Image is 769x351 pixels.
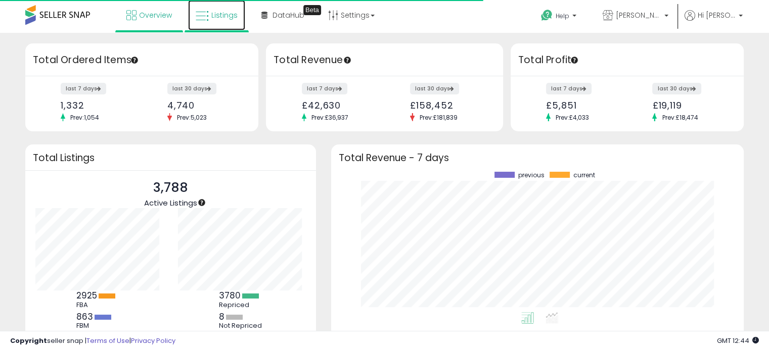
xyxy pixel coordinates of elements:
[570,56,579,65] div: Tooltip anchor
[533,2,586,33] a: Help
[546,83,592,94] label: last 7 days
[556,12,569,20] span: Help
[219,322,264,330] div: Not Repriced
[274,53,495,67] h3: Total Revenue
[306,113,353,122] span: Prev: £36,937
[302,100,377,111] div: £42,630
[410,83,459,94] label: last 30 days
[616,10,661,20] span: [PERSON_NAME]
[10,336,175,346] div: seller snap | |
[76,322,122,330] div: FBM
[76,311,93,323] b: 863
[273,10,304,20] span: DataHub
[551,113,594,122] span: Prev: £4,033
[76,289,97,302] b: 2925
[518,172,545,179] span: previous
[717,336,759,345] span: 2025-09-16 12:44 GMT
[211,10,238,20] span: Listings
[219,311,224,323] b: 8
[652,83,701,94] label: last 30 days
[302,83,347,94] label: last 7 days
[65,113,104,122] span: Prev: 1,054
[86,336,129,345] a: Terms of Use
[652,100,726,111] div: £19,119
[415,113,463,122] span: Prev: £181,839
[33,154,308,162] h3: Total Listings
[130,56,139,65] div: Tooltip anchor
[540,9,553,22] i: Get Help
[33,53,251,67] h3: Total Ordered Items
[518,53,736,67] h3: Total Profit
[410,100,485,111] div: £158,452
[698,10,736,20] span: Hi [PERSON_NAME]
[61,83,106,94] label: last 7 days
[76,301,122,309] div: FBA
[172,113,212,122] span: Prev: 5,023
[685,10,743,33] a: Hi [PERSON_NAME]
[61,100,134,111] div: 1,332
[10,336,47,345] strong: Copyright
[219,301,264,309] div: Repriced
[167,83,216,94] label: last 30 days
[546,100,619,111] div: £5,851
[139,10,172,20] span: Overview
[219,289,241,302] b: 3780
[343,56,352,65] div: Tooltip anchor
[167,100,241,111] div: 4,740
[657,113,703,122] span: Prev: £18,474
[197,198,206,207] div: Tooltip anchor
[303,5,321,15] div: Tooltip anchor
[339,154,736,162] h3: Total Revenue - 7 days
[573,172,595,179] span: current
[144,197,197,208] span: Active Listings
[131,336,175,345] a: Privacy Policy
[144,178,197,197] p: 3,788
